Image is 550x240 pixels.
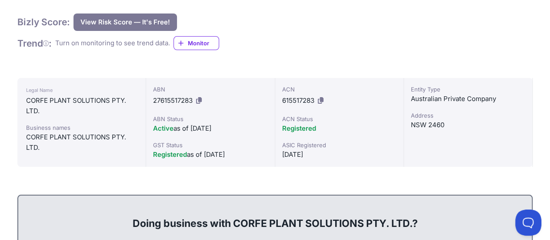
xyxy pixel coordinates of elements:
[282,124,316,132] span: Registered
[17,37,52,49] h1: Trend :
[153,141,267,149] div: GST Status
[26,132,137,153] div: CORFE PLANT SOLUTIONS PTY. LTD.
[17,16,70,28] h1: Bizly Score:
[153,96,193,105] span: 27615517283
[26,95,137,116] div: CORFE PLANT SOLUTIONS PTY. LTD.
[188,39,219,47] span: Monitor
[282,85,397,94] div: ACN
[515,210,541,236] iframe: Toggle Customer Support
[27,203,523,230] div: Doing business with CORFE PLANT SOLUTIONS PTY. LTD.?
[153,123,267,134] div: as of [DATE]
[282,115,397,123] div: ACN Status
[73,14,177,31] button: View Risk Score — It's Free!
[173,36,219,50] a: Monitor
[55,38,170,48] div: Turn on monitoring to see trend data.
[411,85,525,94] div: Entity Type
[153,85,267,94] div: ABN
[411,111,525,120] div: Address
[282,141,397,149] div: ASIC Registered
[153,149,267,160] div: as of [DATE]
[153,115,267,123] div: ABN Status
[411,120,525,130] div: NSW 2460
[411,94,525,104] div: Australian Private Company
[26,123,137,132] div: Business names
[282,149,397,160] div: [DATE]
[153,124,173,132] span: Active
[153,150,187,159] span: Registered
[282,96,314,105] span: 615517283
[26,85,137,95] div: Legal Name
